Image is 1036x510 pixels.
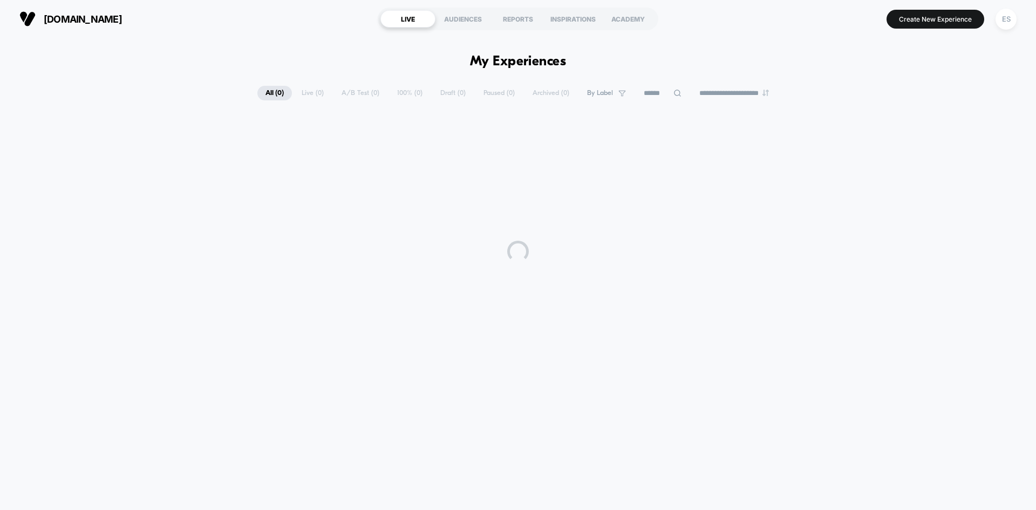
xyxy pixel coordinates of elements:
span: All ( 0 ) [257,86,292,100]
div: ES [996,9,1017,30]
button: ES [992,8,1020,30]
button: Create New Experience [887,10,984,29]
span: [DOMAIN_NAME] [44,13,122,25]
div: LIVE [380,10,435,28]
img: end [762,90,769,96]
div: INSPIRATIONS [546,10,601,28]
h1: My Experiences [470,54,567,70]
div: REPORTS [490,10,546,28]
button: [DOMAIN_NAME] [16,10,125,28]
div: AUDIENCES [435,10,490,28]
div: ACADEMY [601,10,656,28]
img: Visually logo [19,11,36,27]
span: By Label [587,89,613,97]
